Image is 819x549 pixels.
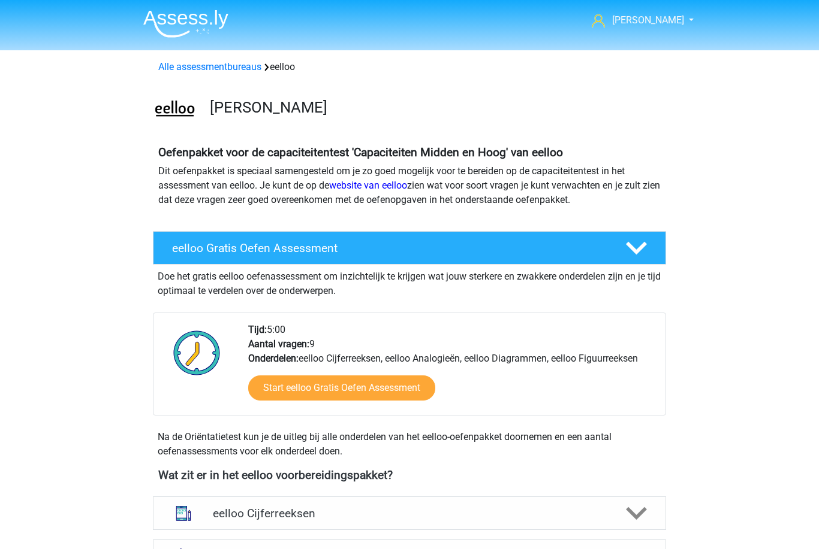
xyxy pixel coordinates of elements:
[213,506,606,520] h4: eelloo Cijferreeksen
[239,323,665,415] div: 5:00 9 eelloo Cijferreeksen, eelloo Analogieën, eelloo Diagrammen, eelloo Figuurreeksen
[612,14,684,26] span: [PERSON_NAME]
[158,145,563,159] b: Oefenpakket voor de capaciteitentest 'Capaciteiten Midden en Hoog' van eelloo
[158,164,661,207] p: Dit oefenpakket is speciaal samengesteld om je zo goed mogelijk voor te bereiden op de capaciteit...
[248,375,435,401] a: Start eelloo Gratis Oefen Assessment
[143,10,228,38] img: Assessly
[248,324,267,335] b: Tijd:
[158,61,261,72] a: Alle assessmentbureaus
[148,496,671,530] a: cijferreeksen eelloo Cijferreeksen
[248,353,299,364] b: Onderdelen:
[172,241,606,255] h4: eelloo Gratis Oefen Assessment
[248,338,309,350] b: Aantal vragen:
[158,468,661,482] h4: Wat zit er in het eelloo voorbereidingspakket?
[587,13,685,28] a: [PERSON_NAME]
[153,60,666,74] div: eelloo
[167,323,227,383] img: Klok
[153,265,666,298] div: Doe het gratis eelloo oefenassessment om inzichtelijk te krijgen wat jouw sterkere en zwakkere on...
[329,180,407,191] a: website van eelloo
[153,89,196,131] img: eelloo.png
[148,231,671,265] a: eelloo Gratis Oefen Assessment
[210,98,657,117] h3: [PERSON_NAME]
[168,498,199,529] img: cijferreeksen
[153,430,666,459] div: Na de Oriëntatietest kun je de uitleg bij alle onderdelen van het eelloo-oefenpakket doornemen en...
